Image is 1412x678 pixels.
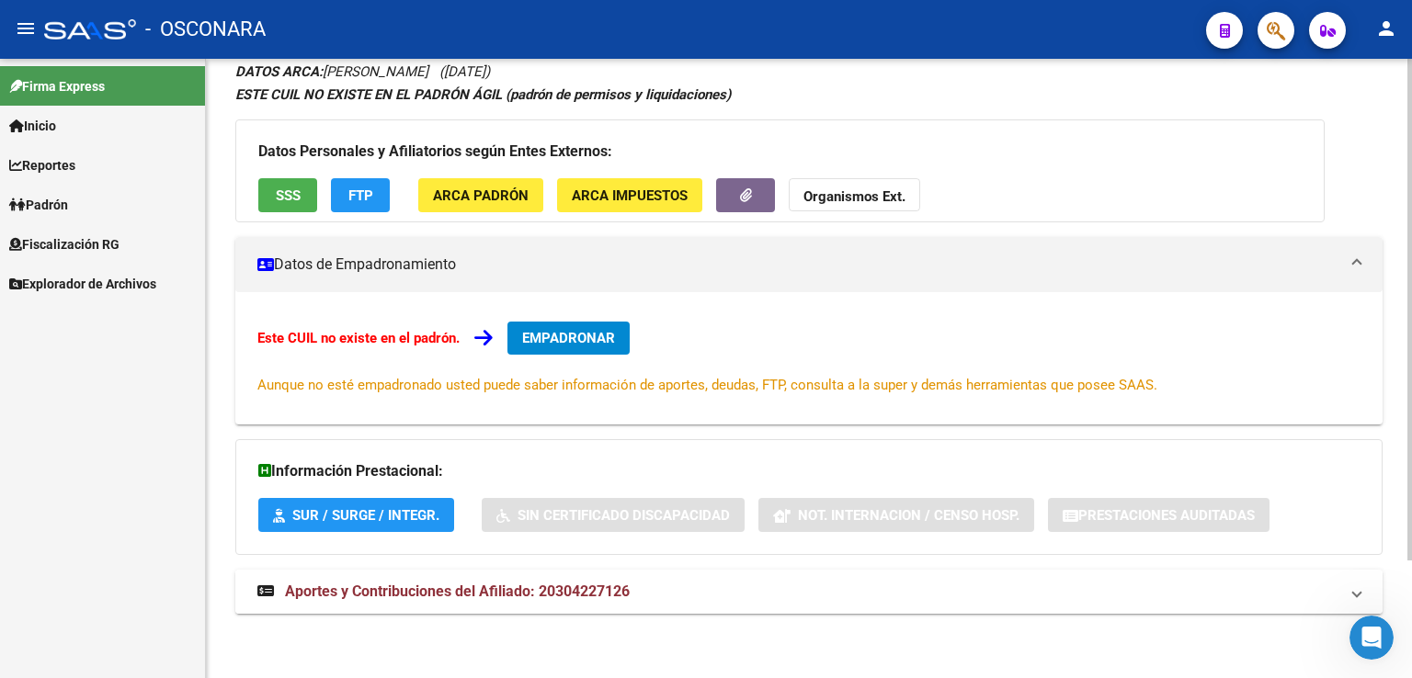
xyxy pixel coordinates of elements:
[285,582,630,600] span: Aportes y Contribuciones del Afiliado: 20304227126
[38,263,330,282] div: Mensaje reciente
[276,187,301,204] span: SSS
[1048,498,1270,532] button: Prestaciones Auditadas
[82,309,132,328] div: Soporte
[1349,616,1394,660] iframe: Intercom live chat
[257,254,1338,275] mat-panel-title: Datos de Empadronamiento
[19,275,348,343] div: Profile image for SoporteMuchisimas graciasSoporte•Hace 24m
[258,178,317,212] button: SSS
[184,509,368,582] button: Mensajes
[18,353,349,403] div: Envíanos un mensaje
[258,458,1360,484] h3: Información Prestacional:
[73,555,112,568] span: Inicio
[9,274,156,294] span: Explorador de Archivos
[433,187,529,204] span: ARCA Padrón
[258,139,1302,164] h3: Datos Personales y Afiliatorios según Entes Externos:
[235,570,1383,614] mat-expansion-panel-header: Aportes y Contribuciones del Afiliado: 20304227126
[235,63,428,80] span: [PERSON_NAME]
[257,330,460,346] strong: Este CUIL no existe en el padrón.
[439,63,490,80] span: ([DATE])
[9,234,120,254] span: Fiscalización RG
[18,247,349,344] div: Mensaje recienteProfile image for SoporteMuchisimas graciasSoporte•Hace 24m
[38,368,307,388] div: Envíanos un mensaje
[418,178,543,212] button: ARCA Padrón
[37,193,331,224] p: Necesitás ayuda?
[9,116,56,136] span: Inicio
[9,195,68,215] span: Padrón
[518,507,730,524] span: Sin Certificado Discapacidad
[803,188,905,205] strong: Organismos Ext.
[572,187,688,204] span: ARCA Impuestos
[292,507,439,524] span: SUR / SURGE / INTEGR.
[1375,17,1397,40] mat-icon: person
[235,292,1383,424] div: Datos de Empadronamiento
[235,237,1383,292] mat-expansion-panel-header: Datos de Empadronamiento
[258,498,454,532] button: SUR / SURGE / INTEGR.
[15,17,37,40] mat-icon: menu
[136,309,210,328] div: • Hace 24m
[9,76,105,96] span: Firma Express
[758,498,1034,532] button: Not. Internacion / Censo Hosp.
[316,29,349,62] div: Cerrar
[9,155,75,175] span: Reportes
[1078,507,1255,524] span: Prestaciones Auditadas
[557,178,702,212] button: ARCA Impuestos
[235,86,731,103] strong: ESTE CUIL NO EXISTE EN EL PADRÓN ÁGIL (padrón de permisos y liquidaciones)
[789,178,920,212] button: Organismos Ext.
[331,178,390,212] button: FTP
[798,507,1019,524] span: Not. Internacion / Censo Hosp.
[507,322,630,355] button: EMPADRONAR
[245,555,305,568] span: Mensajes
[37,130,331,193] p: Hola! [PERSON_NAME]
[145,9,266,50] span: - OSCONARA
[235,63,323,80] strong: DATOS ARCA:
[38,290,74,327] div: Profile image for Soporte
[482,498,745,532] button: Sin Certificado Discapacidad
[522,330,615,346] span: EMPADRONAR
[257,377,1157,393] span: Aunque no esté empadronado usted puede saber información de aportes, deudas, FTP, consulta a la s...
[348,187,373,204] span: FTP
[82,291,208,306] span: Muchisimas gracias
